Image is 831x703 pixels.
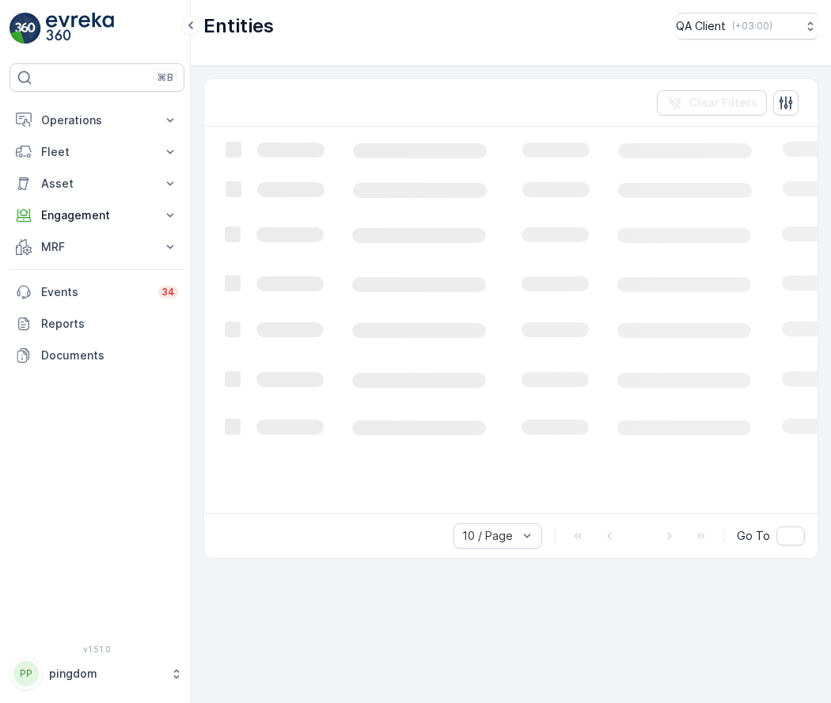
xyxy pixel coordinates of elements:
p: Engagement [41,207,153,223]
p: pingdom [49,666,162,682]
button: Clear Filters [657,90,767,116]
p: Asset [41,176,153,192]
a: Reports [9,308,184,340]
button: Engagement [9,199,184,231]
button: Operations [9,104,184,136]
button: MRF [9,231,184,263]
div: PP [13,661,39,686]
p: 34 [161,286,175,298]
a: Events34 [9,276,184,308]
p: ( +03:00 ) [732,20,772,32]
p: Operations [41,112,153,128]
p: Entities [203,13,274,39]
span: Go To [737,528,770,544]
button: PPpingdom [9,657,184,690]
p: Events [41,284,149,300]
button: Fleet [9,136,184,168]
p: QA Client [676,18,726,34]
p: Reports [41,316,178,332]
img: logo_light-DOdMpM7g.png [46,13,114,44]
span: v 1.51.0 [9,644,184,654]
p: Clear Filters [689,95,757,111]
img: logo [9,13,41,44]
a: Documents [9,340,184,371]
p: MRF [41,239,153,255]
p: Fleet [41,144,153,160]
button: Asset [9,168,184,199]
button: QA Client(+03:00) [676,13,818,40]
p: Documents [41,348,178,363]
p: ⌘B [157,71,173,84]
